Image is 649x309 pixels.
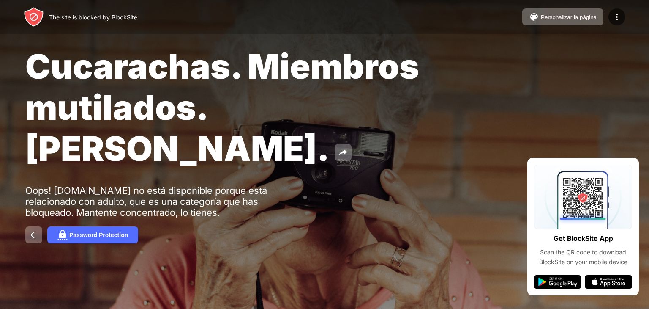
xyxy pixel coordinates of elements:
img: pallet.svg [529,12,539,22]
div: Personalizar la página [541,14,597,20]
div: Oops! [DOMAIN_NAME] no está disponible porque está relacionado con adulto, que es una categoría q... [25,185,286,218]
button: Personalizar la página [522,8,603,25]
img: header-logo.svg [24,7,44,27]
div: The site is blocked by BlockSite [49,14,137,21]
img: menu-icon.svg [612,12,622,22]
img: password.svg [57,230,68,240]
span: Cucarachas. Miembros mutilados. [PERSON_NAME]. [25,46,419,169]
div: Password Protection [69,232,128,238]
img: back.svg [29,230,39,240]
button: Password Protection [47,226,138,243]
img: share.svg [338,147,348,157]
